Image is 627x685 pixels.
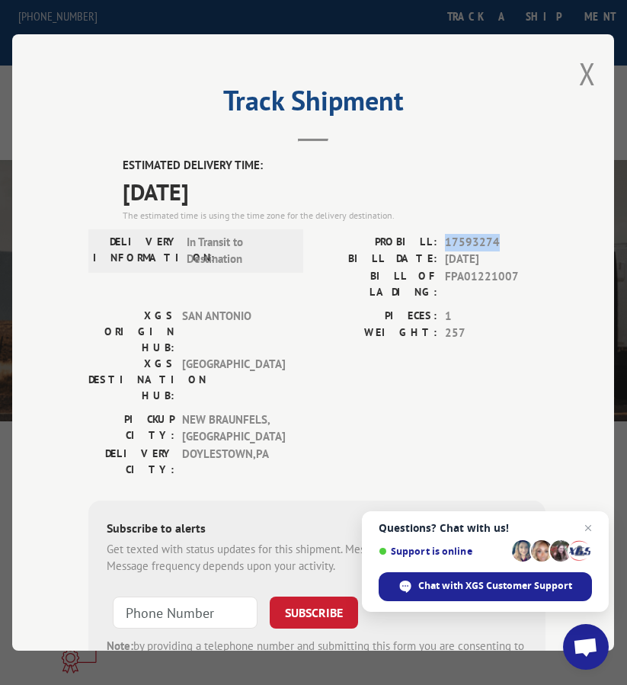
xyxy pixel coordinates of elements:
[446,234,546,251] span: 17593274
[107,541,527,575] div: Get texted with status updates for this shipment. Message and data rates may apply. Message frequ...
[88,308,174,356] label: XGS ORIGIN HUB:
[418,579,572,593] span: Chat with XGS Customer Support
[107,519,527,541] div: Subscribe to alerts
[317,325,437,342] label: WEIGHT:
[446,268,546,300] span: FPA01221007
[446,325,546,342] span: 257
[379,522,592,534] span: Questions? Chat with us!
[107,639,133,653] strong: Note:
[579,53,596,94] button: Close modal
[123,209,545,222] div: The estimated time is using the time zone for the delivery destination.
[317,234,437,251] label: PROBILL:
[183,356,286,404] span: [GEOGRAPHIC_DATA]
[317,308,437,325] label: PIECES:
[123,157,545,174] label: ESTIMATED DELIVERY TIME:
[88,356,174,404] label: XGS DESTINATION HUB:
[379,546,507,557] span: Support is online
[270,597,358,629] button: SUBSCRIBE
[446,251,546,268] span: [DATE]
[88,90,538,119] h2: Track Shipment
[379,572,592,601] span: Chat with XGS Customer Support
[183,308,286,356] span: SAN ANTONIO
[317,268,437,300] label: BILL OF LADING:
[183,446,286,478] span: DOYLESTOWN , PA
[446,308,546,325] span: 1
[123,174,545,209] span: [DATE]
[113,597,258,629] input: Phone Number
[187,234,290,268] span: In Transit to Destination
[93,234,179,268] label: DELIVERY INFORMATION:
[183,411,286,446] span: NEW BRAUNFELS , [GEOGRAPHIC_DATA]
[317,251,437,268] label: BILL DATE:
[88,411,174,446] label: PICKUP CITY:
[88,446,174,478] label: DELIVERY CITY:
[563,624,609,670] a: Open chat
